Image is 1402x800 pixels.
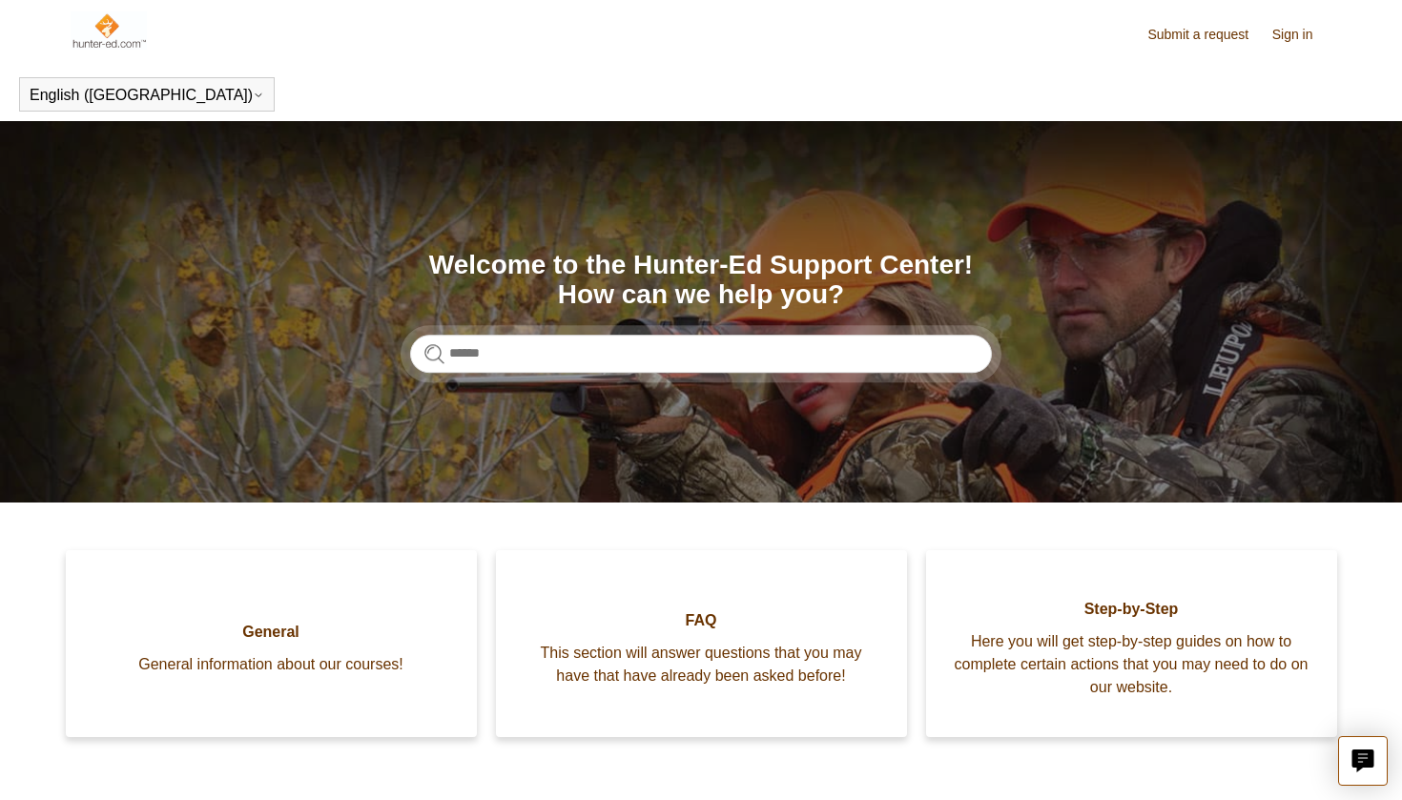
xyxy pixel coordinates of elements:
[955,630,1309,699] span: Here you will get step-by-step guides on how to complete certain actions that you may need to do ...
[525,609,878,632] span: FAQ
[410,251,992,310] h1: Welcome to the Hunter-Ed Support Center! How can we help you?
[926,550,1337,737] a: Step-by-Step Here you will get step-by-step guides on how to complete certain actions that you ma...
[1338,736,1388,786] button: Live chat
[525,642,878,687] span: This section will answer questions that you may have that have already been asked before!
[955,598,1309,621] span: Step-by-Step
[94,621,448,644] span: General
[410,335,992,373] input: Search
[1147,25,1268,45] a: Submit a request
[66,550,477,737] a: General General information about our courses!
[94,653,448,676] span: General information about our courses!
[30,87,264,104] button: English ([GEOGRAPHIC_DATA])
[71,11,148,50] img: Hunter-Ed Help Center home page
[496,550,907,737] a: FAQ This section will answer questions that you may have that have already been asked before!
[1272,25,1332,45] a: Sign in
